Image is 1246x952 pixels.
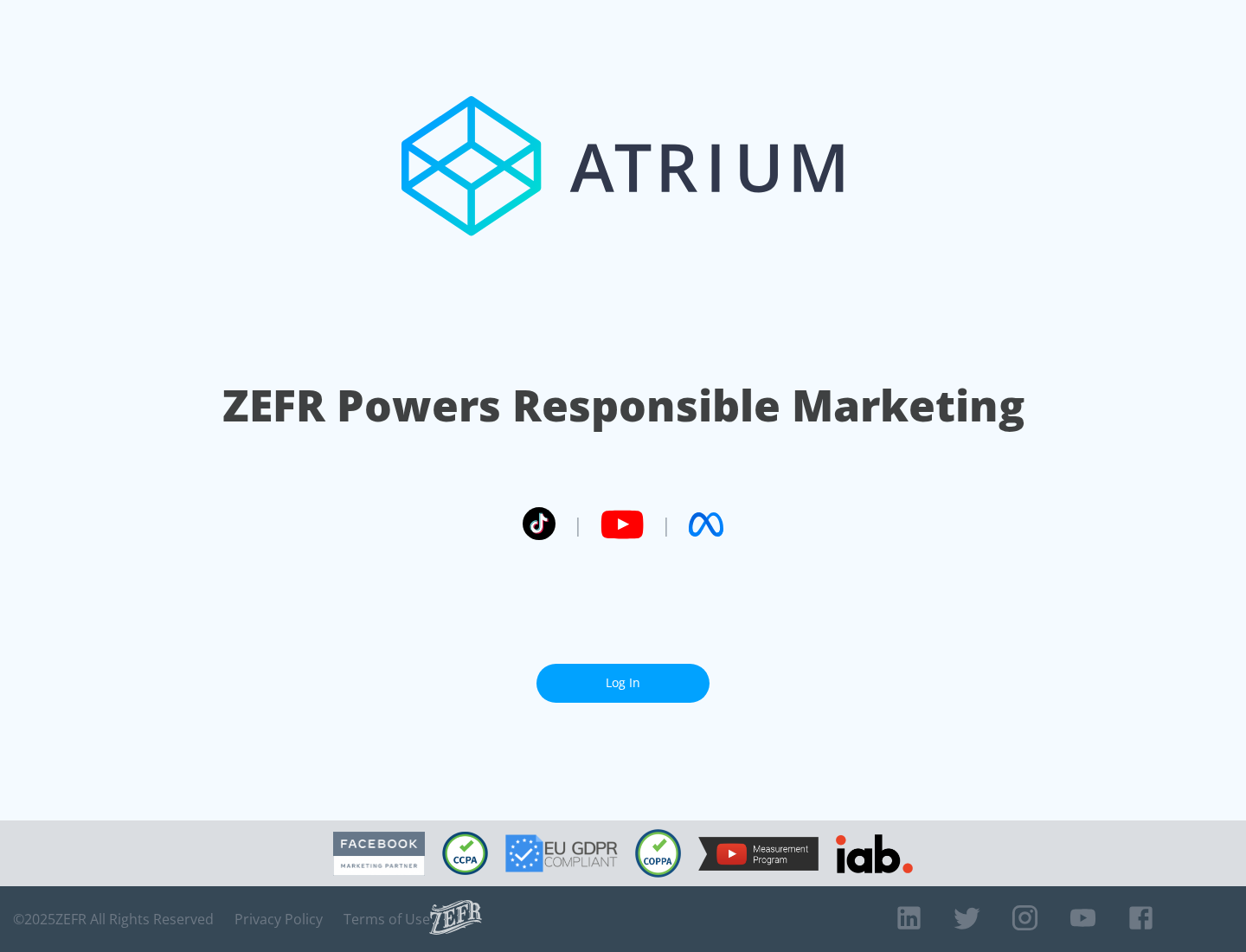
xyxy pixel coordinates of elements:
img: IAB [836,834,913,873]
h1: ZEFR Powers Responsible Marketing [222,376,1024,435]
img: COPPA Compliant [635,829,681,878]
a: Terms of Use [344,910,430,928]
img: YouTube Measurement Program [698,837,819,871]
span: | [573,511,583,537]
a: Privacy Policy [234,910,323,928]
img: GDPR Compliant [505,834,618,872]
img: CCPA Compliant [442,832,488,875]
span: | [661,511,671,537]
a: Log In [536,664,710,703]
img: Facebook Marketing Partner [333,832,425,876]
span: © 2025 ZEFR All Rights Reserved [13,910,214,928]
